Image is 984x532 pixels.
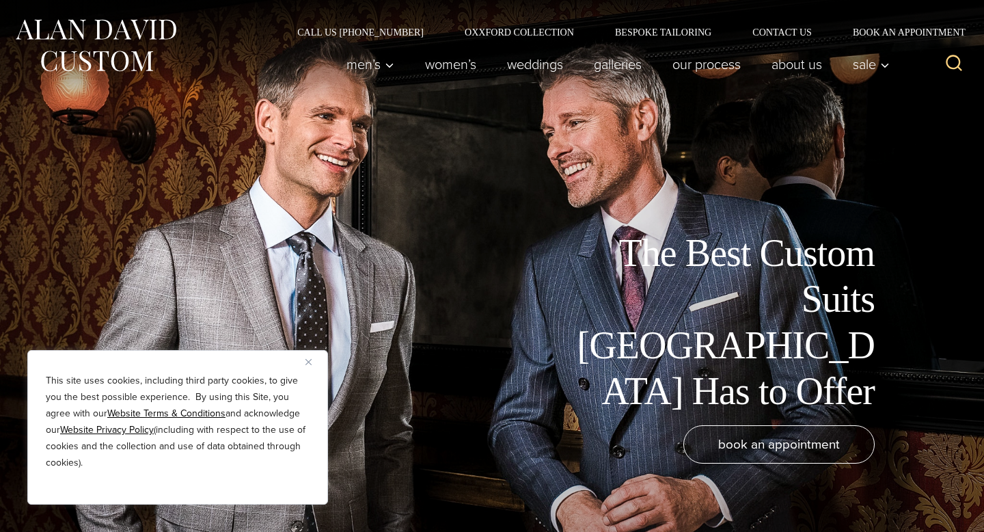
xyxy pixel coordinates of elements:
a: Website Privacy Policy [60,423,154,437]
a: Call Us [PHONE_NUMBER] [277,27,444,37]
h1: The Best Custom Suits [GEOGRAPHIC_DATA] Has to Offer [567,230,875,414]
p: This site uses cookies, including third party cookies, to give you the best possible experience. ... [46,373,310,471]
button: Close [305,354,322,370]
img: Alan David Custom [14,15,178,76]
a: Our Process [657,51,756,78]
a: Oxxford Collection [444,27,594,37]
a: Women’s [410,51,492,78]
button: View Search Form [938,48,970,81]
img: Close [305,359,312,365]
span: Sale [853,57,890,71]
a: Galleries [579,51,657,78]
a: weddings [492,51,579,78]
a: Book an Appointment [832,27,970,37]
a: About Us [756,51,838,78]
a: book an appointment [683,425,875,464]
a: Bespoke Tailoring [594,27,732,37]
nav: Secondary Navigation [277,27,970,37]
span: Men’s [346,57,394,71]
nav: Primary Navigation [331,51,897,78]
a: Website Terms & Conditions [107,406,225,421]
span: book an appointment [718,434,840,454]
a: Contact Us [732,27,832,37]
